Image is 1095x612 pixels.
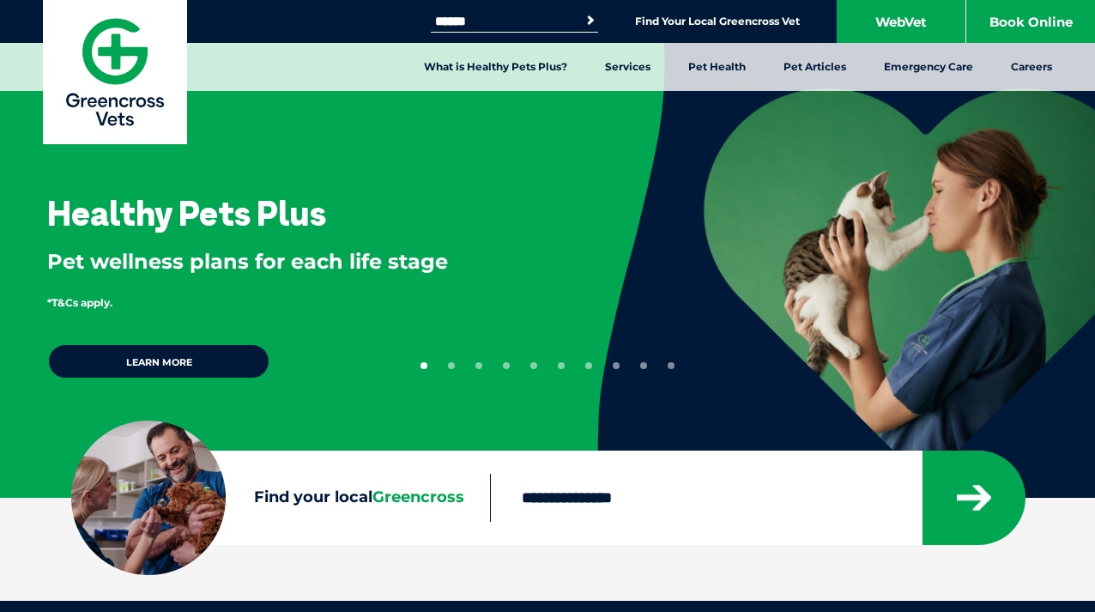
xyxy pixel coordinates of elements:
button: 2 of 10 [448,362,455,369]
h3: Healthy Pets Plus [47,196,326,230]
a: Pet Health [669,43,765,91]
span: Greencross [372,488,464,506]
a: Pet Articles [765,43,865,91]
a: What is Healthy Pets Plus? [405,43,586,91]
button: 3 of 10 [475,362,482,369]
a: Careers [992,43,1071,91]
button: 9 of 10 [640,362,647,369]
a: Services [586,43,669,91]
button: 7 of 10 [585,362,592,369]
a: Learn more [47,343,270,379]
button: 1 of 10 [420,362,427,369]
label: Find your local [71,485,490,511]
button: Search [582,12,599,29]
button: 6 of 10 [558,362,565,369]
button: 5 of 10 [530,362,537,369]
a: Emergency Care [865,43,992,91]
button: 10 of 10 [668,362,675,369]
button: 4 of 10 [503,362,510,369]
p: Pet wellness plans for each life stage [47,247,541,276]
button: 8 of 10 [613,362,620,369]
span: *T&Cs apply. [47,296,112,309]
a: Find Your Local Greencross Vet [635,15,800,28]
